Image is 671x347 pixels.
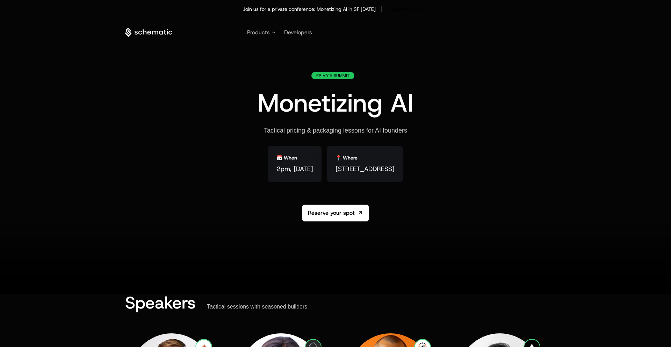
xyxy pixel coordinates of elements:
[264,127,407,135] div: Tactical pricing & packaging lessons for AI founders
[389,6,419,13] span: Register Now
[247,28,270,37] span: Products
[207,303,307,310] div: Tactical sessions with seasoned builders
[276,154,297,161] div: 📅 When
[335,154,358,161] div: 📍 Where
[276,164,313,174] span: 2pm, [DATE]
[125,291,196,314] span: Speakers
[243,6,376,13] div: Join us for a private conference: Monetizing AI in SF [DATE]
[258,86,413,120] span: Monetizing AI
[335,164,395,174] span: [STREET_ADDRESS]
[387,4,428,14] a: [object Object]
[284,29,312,36] a: Developers
[311,72,354,79] div: Private Summit
[302,205,369,221] a: Reserve your spot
